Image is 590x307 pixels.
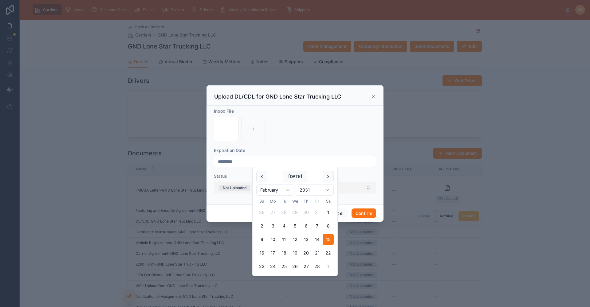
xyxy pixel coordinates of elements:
[278,198,289,204] th: Tuesday
[256,220,267,231] button: Sunday, February 2nd, 2031
[289,261,301,272] button: Wednesday, February 26th, 2031
[312,234,323,245] button: Friday, February 14th, 2031
[289,234,301,245] button: Wednesday, February 12th, 2031
[301,207,312,218] button: Thursday, January 30th, 2031
[289,198,301,204] th: Wednesday
[267,234,278,245] button: Monday, February 10th, 2031
[214,182,376,193] button: Select Button
[323,198,334,204] th: Saturday
[256,207,267,218] button: Sunday, January 26th, 2031
[256,198,334,272] table: February 2031
[323,207,334,218] button: Saturday, February 1st, 2031
[312,247,323,258] button: Friday, February 21st, 2031
[214,93,341,100] h3: Upload DL/CDL for GND Lone Star Trucking LLC
[289,247,301,258] button: Wednesday, February 19th, 2031
[312,261,323,272] button: Friday, February 28th, 2031
[278,220,289,231] button: Tuesday, February 4th, 2031
[278,207,289,218] button: Tuesday, January 28th, 2031
[289,220,301,231] button: Wednesday, February 5th, 2031
[256,198,267,204] th: Sunday
[289,207,301,218] button: Wednesday, January 29th, 2031
[214,173,227,179] span: Status
[301,234,312,245] button: Thursday, February 13th, 2031
[256,234,267,245] button: Sunday, February 9th, 2031
[323,247,334,258] button: Saturday, February 22nd, 2031
[312,198,323,204] th: Friday
[267,207,278,218] button: Monday, January 27th, 2031
[312,220,323,231] button: Friday, February 7th, 2031
[256,247,267,258] button: Sunday, February 16th, 2031
[283,171,307,182] button: [DATE]
[214,148,245,153] span: Expiration Date
[267,198,278,204] th: Monday
[256,261,267,272] button: Sunday, February 23rd, 2031
[301,247,312,258] button: Thursday, February 20th, 2031
[278,261,289,272] button: Tuesday, February 25th, 2031
[267,247,278,258] button: Monday, February 17th, 2031
[352,208,376,218] button: Confirm
[323,220,334,231] button: Saturday, February 8th, 2031
[312,207,323,218] button: Friday, January 31st, 2031
[278,234,289,245] button: Tuesday, February 11th, 2031
[267,220,278,231] button: Monday, February 3rd, 2031
[214,108,234,114] span: Inbox File
[267,261,278,272] button: Monday, February 24th, 2031
[301,220,312,231] button: Thursday, February 6th, 2031
[323,234,334,245] button: Saturday, February 15th, 2031, selected
[301,198,312,204] th: Thursday
[223,185,246,191] div: Not Uploaded
[278,247,289,258] button: Tuesday, February 18th, 2031
[301,261,312,272] button: Thursday, February 27th, 2031
[323,261,334,272] button: Saturday, March 1st, 2031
